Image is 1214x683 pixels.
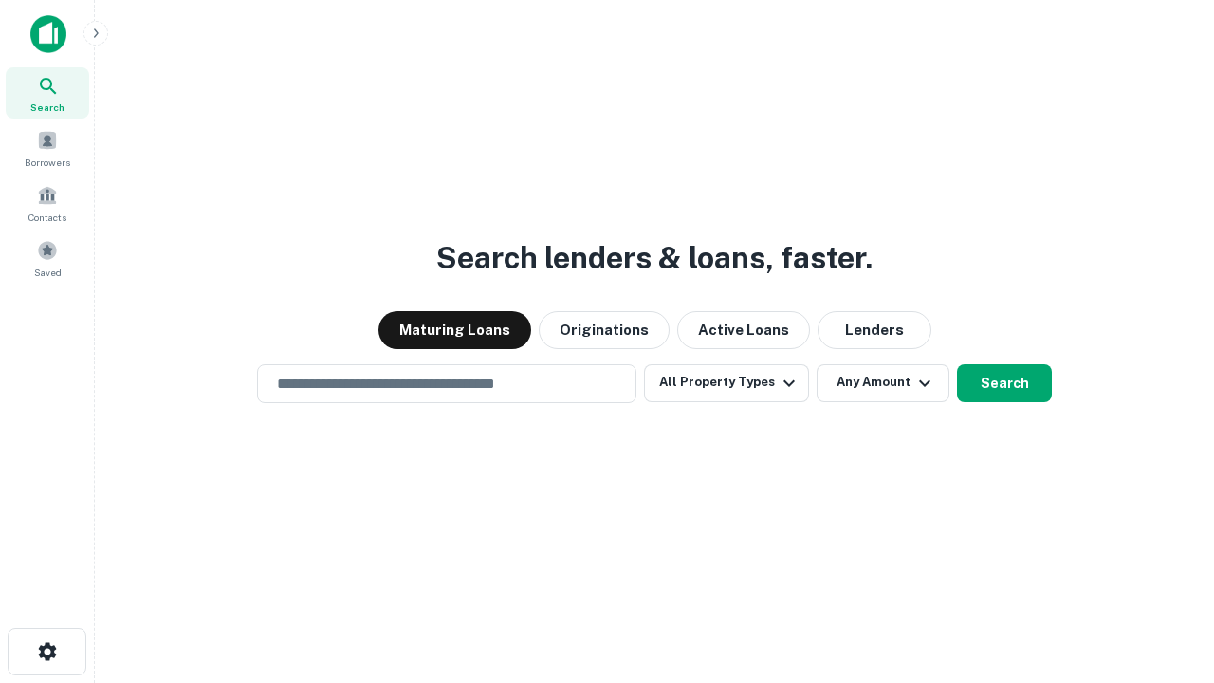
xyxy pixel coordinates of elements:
[817,364,949,402] button: Any Amount
[34,265,62,280] span: Saved
[6,122,89,174] a: Borrowers
[6,232,89,284] a: Saved
[539,311,670,349] button: Originations
[818,311,931,349] button: Lenders
[677,311,810,349] button: Active Loans
[6,177,89,229] a: Contacts
[30,100,64,115] span: Search
[25,155,70,170] span: Borrowers
[957,364,1052,402] button: Search
[378,311,531,349] button: Maturing Loans
[6,67,89,119] a: Search
[1119,531,1214,622] iframe: Chat Widget
[28,210,66,225] span: Contacts
[644,364,809,402] button: All Property Types
[436,235,873,281] h3: Search lenders & loans, faster.
[30,15,66,53] img: capitalize-icon.png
